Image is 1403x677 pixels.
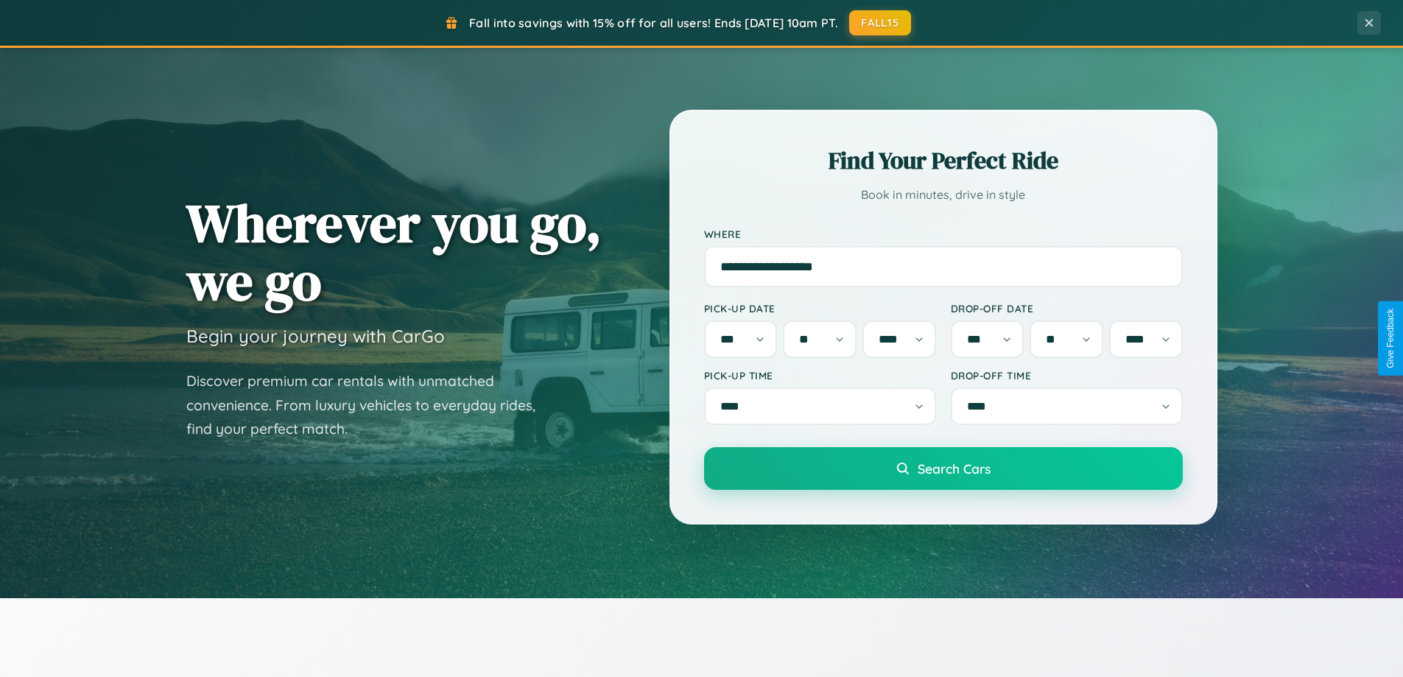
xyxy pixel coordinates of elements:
label: Drop-off Date [951,302,1183,315]
h1: Wherever you go, we go [186,194,602,310]
button: Search Cars [704,447,1183,490]
label: Where [704,228,1183,240]
label: Pick-up Date [704,302,936,315]
label: Drop-off Time [951,369,1183,382]
label: Pick-up Time [704,369,936,382]
p: Discover premium car rentals with unmatched convenience. From luxury vehicles to everyday rides, ... [186,369,555,441]
span: Search Cars [918,460,991,477]
button: FALL15 [849,10,911,35]
div: Give Feedback [1385,309,1396,368]
span: Fall into savings with 15% off for all users! Ends [DATE] 10am PT. [469,15,838,30]
h2: Find Your Perfect Ride [704,144,1183,177]
h3: Begin your journey with CarGo [186,325,445,347]
p: Book in minutes, drive in style [704,184,1183,206]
